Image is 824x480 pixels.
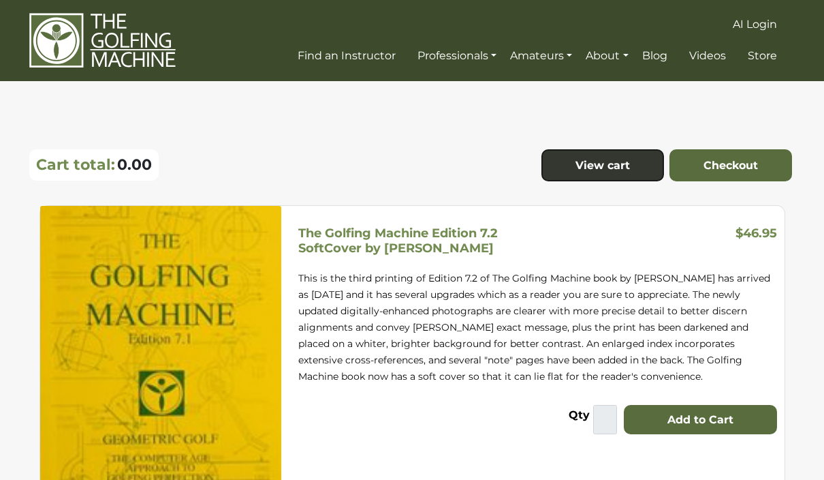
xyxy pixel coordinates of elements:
a: Blog [639,44,671,68]
a: About [582,44,631,68]
p: Cart total: [36,155,115,174]
span: AI Login [733,18,777,31]
span: Videos [689,49,726,62]
a: AI Login [729,12,780,37]
a: Checkout [669,149,792,182]
a: Professionals [414,44,500,68]
span: Find an Instructor [298,49,396,62]
button: Add to Cart [624,405,777,435]
a: Find an Instructor [294,44,399,68]
span: Store [748,49,777,62]
span: Blog [642,49,667,62]
a: Amateurs [507,44,575,68]
img: The Golfing Machine [29,12,176,69]
h5: The Golfing Machine Edition 7.2 SoftCover by [PERSON_NAME] [298,226,498,256]
a: Store [744,44,780,68]
span: 0.00 [117,155,152,174]
a: View cart [541,149,664,182]
p: This is the third printing of Edition 7.2 of The Golfing Machine book by [PERSON_NAME] has arrive... [298,270,778,385]
label: Qty [569,406,590,427]
a: Videos [686,44,729,68]
h3: $46.95 [735,226,777,245]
